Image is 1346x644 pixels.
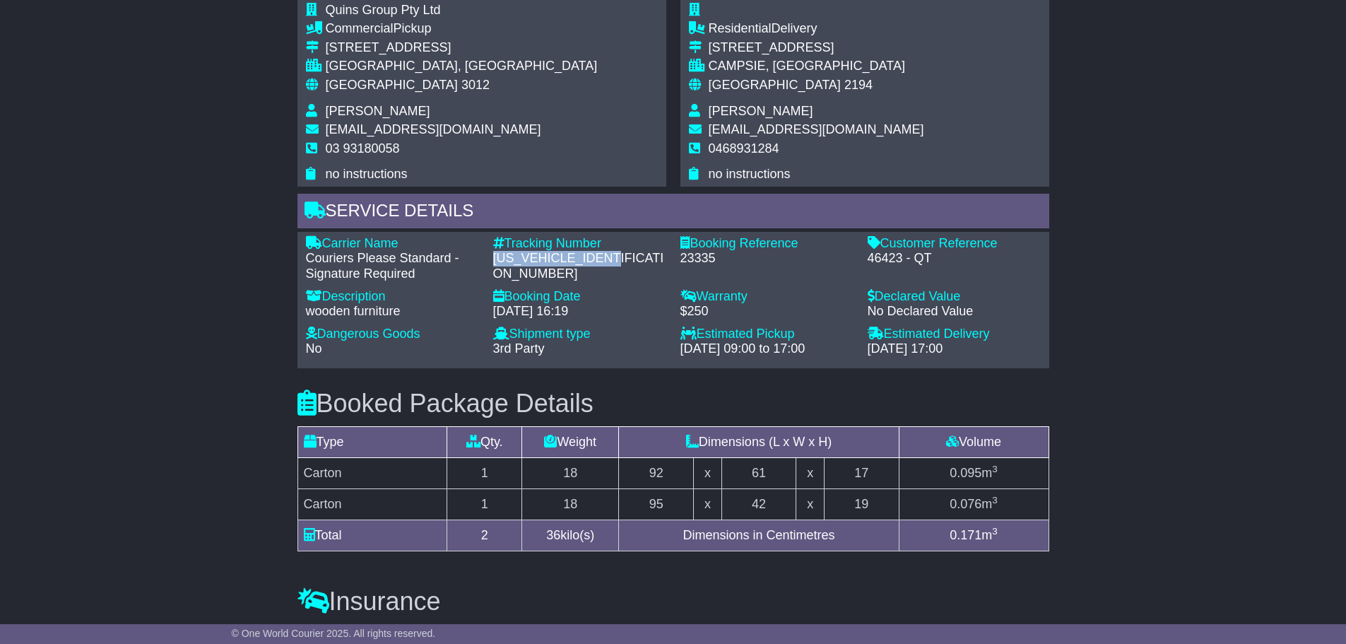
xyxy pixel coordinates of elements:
div: Carrier Name [306,236,479,252]
td: Type [297,426,447,457]
td: 19 [824,488,899,520]
div: [STREET_ADDRESS] [709,40,924,56]
span: [PERSON_NAME] [326,104,430,118]
div: Pickup [326,21,598,37]
div: Customer Reference [868,236,1041,252]
span: [GEOGRAPHIC_DATA] [709,78,841,92]
td: Carton [297,488,447,520]
td: x [694,488,721,520]
div: [DATE] 16:19 [493,304,666,320]
td: m [899,520,1049,551]
span: 3012 [461,78,490,92]
div: [DATE] 09:00 to 17:00 [680,341,854,357]
div: Description [306,289,479,305]
td: 95 [619,488,694,520]
span: © One World Courier 2025. All rights reserved. [232,628,436,639]
div: Service Details [297,194,1049,232]
div: Delivery [709,21,924,37]
span: [GEOGRAPHIC_DATA] [326,78,458,92]
span: 0.095 [950,466,981,480]
td: Volume [899,426,1049,457]
td: m [899,488,1049,520]
td: 61 [721,457,796,488]
span: [EMAIL_ADDRESS][DOMAIN_NAME] [709,122,924,136]
span: 0468931284 [709,141,779,156]
td: Weight [522,426,619,457]
div: Booking Date [493,289,666,305]
div: Estimated Pickup [680,327,854,342]
sup: 3 [992,495,998,505]
div: Estimated Delivery [868,327,1041,342]
div: Declared Value [868,289,1041,305]
span: 03 93180058 [326,141,400,156]
span: Commercial [326,21,394,35]
div: [STREET_ADDRESS] [326,40,598,56]
div: CAMPSIE, [GEOGRAPHIC_DATA] [709,59,924,74]
td: 1 [447,488,522,520]
td: Dimensions in Centimetres [619,520,899,551]
span: no instructions [709,167,791,181]
div: $250 [680,304,854,320]
td: x [694,457,721,488]
span: 2194 [844,78,873,92]
div: Warranty [680,289,854,305]
span: 0.171 [950,528,981,542]
td: 2 [447,520,522,551]
td: x [796,488,824,520]
sup: 3 [992,464,998,474]
div: Dangerous Goods [306,327,479,342]
td: 42 [721,488,796,520]
span: 0.076 [950,497,981,511]
span: Quins Group Pty Ltd [326,3,441,17]
span: 36 [546,528,560,542]
td: 92 [619,457,694,488]
td: Carton [297,457,447,488]
span: No [306,341,322,356]
h3: Insurance [297,587,1049,616]
span: [EMAIL_ADDRESS][DOMAIN_NAME] [326,122,541,136]
div: Booking Reference [680,236,854,252]
sup: 3 [992,526,998,537]
div: [US_VEHICLE_IDENTIFICATION_NUMBER] [493,251,666,281]
td: m [899,457,1049,488]
div: wooden furniture [306,304,479,320]
td: 18 [522,457,619,488]
span: no instructions [326,167,408,181]
td: 18 [522,488,619,520]
td: 1 [447,457,522,488]
div: Couriers Please Standard - Signature Required [306,251,479,281]
td: Qty. [447,426,522,457]
div: Shipment type [493,327,666,342]
div: 46423 - QT [868,251,1041,267]
td: 17 [824,457,899,488]
h3: Booked Package Details [297,390,1049,418]
div: No Declared Value [868,304,1041,320]
span: 3rd Party [493,341,545,356]
td: kilo(s) [522,520,619,551]
span: [PERSON_NAME] [709,104,813,118]
td: x [796,457,824,488]
div: [DATE] 17:00 [868,341,1041,357]
div: [GEOGRAPHIC_DATA], [GEOGRAPHIC_DATA] [326,59,598,74]
div: Tracking Number [493,236,666,252]
div: 23335 [680,251,854,267]
td: Dimensions (L x W x H) [619,426,899,457]
span: Residential [709,21,772,35]
td: Total [297,520,447,551]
